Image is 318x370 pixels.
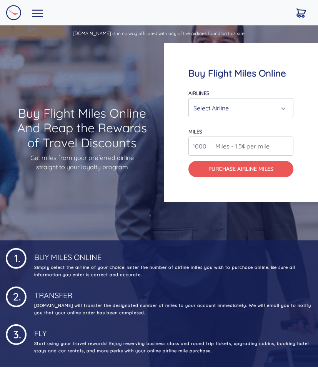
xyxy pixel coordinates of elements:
h1: Buy Flight Miles Online And Reap the Rewards of Travel Discounts [12,106,152,150]
h4: Fly [33,323,312,338]
img: Cart [296,8,306,18]
p: Start using your travel rewards! Enjoy reserving business class and round trip tickets, upgrading... [33,340,312,355]
p: [DOMAIN_NAME] will transfer the designated number of miles to your account immediately. We will e... [33,302,312,317]
button: Toggle navigation [27,7,48,18]
span: Miles - 1.5¢ per mile [211,142,270,151]
label: miles [188,128,202,135]
p: Simply select the airline of your choice. Enter the number of airline miles you wish to purchase ... [33,264,312,278]
h4: Buy Miles Online [33,247,312,262]
img: 1 [6,323,27,345]
button: Purchase Airline Miles [188,161,293,177]
button: Select Airline [188,98,293,117]
label: Airlines [188,90,209,96]
h4: Transfer [33,285,312,300]
h4: Buy Flight Miles Online [188,68,293,79]
img: Toggle [32,10,43,17]
img: 1 [6,247,27,269]
a: Logo [6,3,21,22]
p: Get miles from your preferred airline straight to your loyalty program [12,153,152,172]
img: 1 [6,285,27,307]
img: Logo [6,5,21,20]
div: Select Airline [193,101,284,115]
